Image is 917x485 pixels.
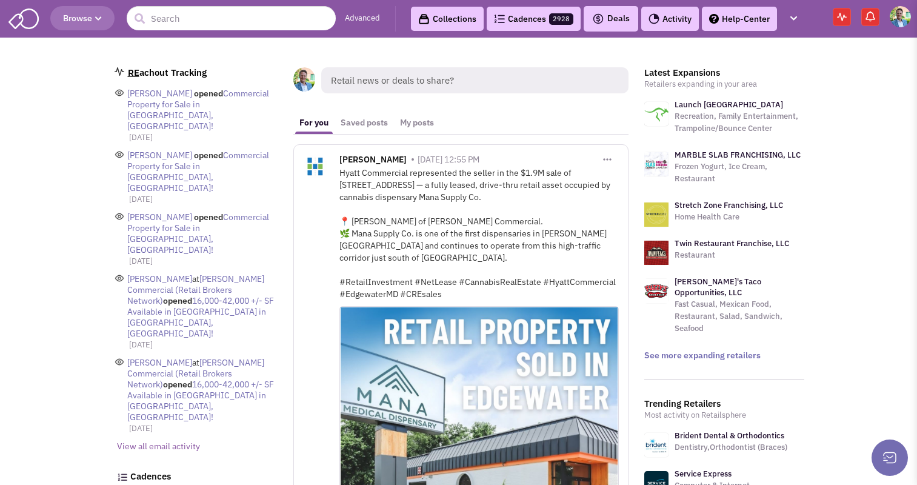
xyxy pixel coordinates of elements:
img: logo [644,152,669,176]
span: [PERSON_NAME] Commercial (Retail Brokers Network) [127,273,264,306]
p: [DATE] [129,423,278,435]
a: Advanced [345,13,380,24]
img: Gregory Jones [890,6,911,27]
div: Hyatt Commercial represented the seller in the $1.9M sale of [STREET_ADDRESS] — a fully leased, d... [339,167,619,300]
p: Retailers expanding in your area [644,78,804,90]
a: Saved posts [335,112,394,134]
p: [DATE] [129,132,278,144]
span: 16,000-42,000 +/- SF Available in [GEOGRAPHIC_DATA] in [GEOGRAPHIC_DATA], [GEOGRAPHIC_DATA]! [127,379,274,423]
input: Search [127,6,336,30]
span: opened [194,150,223,161]
span: 16,000-42,000 +/- SF Available in [GEOGRAPHIC_DATA] in [GEOGRAPHIC_DATA], [GEOGRAPHIC_DATA]! [127,295,274,339]
span: Commercial Property for Sale in [GEOGRAPHIC_DATA], [GEOGRAPHIC_DATA]! [127,88,269,132]
p: Recreation, Family Entertainment, Trampoline/Bounce Center [675,110,804,135]
a: My posts [394,112,440,134]
img: icons_eye-open.png [115,357,124,367]
img: logo [644,102,669,126]
span: Commercial Property for Sale in [GEOGRAPHIC_DATA], [GEOGRAPHIC_DATA]! [127,212,269,255]
span: Retail news or deals to share? [321,67,629,93]
img: icons_eye-open.png [115,88,124,98]
a: Twin Restaurant Franchise, LLC [675,238,789,249]
img: Cadences_logo.png [494,15,505,23]
p: Home Health Care [675,211,783,223]
h3: Trending Retailers [644,398,804,409]
button: Browse [50,6,115,30]
a: [PERSON_NAME]'s Taco Opportunities, LLC [675,276,761,298]
a: See more expanding retailers [644,350,761,361]
img: icon-deals.svg [592,12,604,26]
a: REachout Tracking [128,67,207,78]
img: Activity.png [649,13,659,24]
span: 2928 [549,13,573,25]
h3: Latest Expansions [644,67,804,78]
span: Deals [592,13,630,24]
a: Brident Dental & Orthodontics [675,430,784,441]
span: opened [163,295,192,306]
div: at [127,357,278,423]
a: Cadences2928 [487,7,581,31]
p: Dentistry,Orthodontist (Braces) [675,441,787,453]
img: home_email.png [115,67,124,76]
span: [PERSON_NAME] Commercial (Retail Brokers Network) [127,357,264,390]
img: icons_eye-open.png [115,150,124,159]
p: [DATE] [129,255,278,267]
p: [DATE] [129,339,278,351]
p: [DATE] [129,193,278,206]
a: Service Express [675,469,732,479]
img: help.png [709,14,719,24]
a: Launch [GEOGRAPHIC_DATA] [675,99,783,110]
img: icons_eye-open.png [115,273,124,283]
span: Browse [63,13,102,24]
a: View all email activity [117,441,200,452]
button: Deals [589,11,633,27]
div: at [127,273,278,339]
img: SmartAdmin [8,6,39,29]
h3: Cadences [130,471,278,482]
a: Stretch Zone Franchising, LLC [675,200,783,210]
a: Help-Center [702,7,777,31]
a: Collections [411,7,484,31]
img: logo [644,241,669,265]
img: icons_eye-open.png [115,212,124,221]
span: Commercial Property for Sale in [GEOGRAPHIC_DATA], [GEOGRAPHIC_DATA]! [127,150,269,193]
span: [DATE] 12:55 PM [418,154,479,165]
span: opened [163,379,192,390]
p: Fast Casual, Mexican Food, Restaurant, Salad, Sandwich, Seafood [675,298,804,335]
p: Most activity on Retailsphere [644,409,804,421]
a: MARBLE SLAB FRANCHISING, LLC [675,150,801,160]
img: Cadences_logo.png [118,473,127,481]
img: icon-collection-lavender-black.svg [418,13,430,25]
span: opened [194,88,223,99]
span: [PERSON_NAME] [127,357,192,368]
a: For you [293,112,335,134]
span: [PERSON_NAME] [127,212,192,222]
span: RE [128,67,139,78]
p: Restaurant [675,249,789,261]
p: Frozen Yogurt, Ice Cream, Restaurant [675,161,804,185]
span: opened [194,212,223,222]
img: logo [644,279,669,303]
span: [PERSON_NAME] [127,273,192,284]
span: [PERSON_NAME] [127,88,192,99]
span: [PERSON_NAME] [127,150,192,161]
img: logo [644,202,669,227]
a: Activity [641,7,699,31]
span: [PERSON_NAME] [339,154,407,168]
